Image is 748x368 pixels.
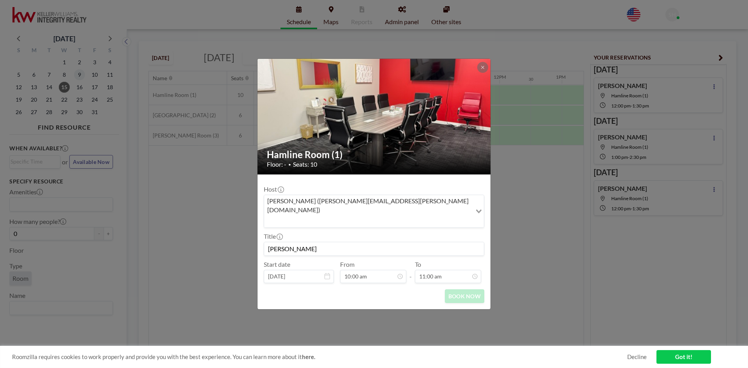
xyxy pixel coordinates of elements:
h2: Hamline Room (1) [267,149,482,160]
span: - [409,263,412,280]
label: Title [264,232,282,240]
a: Got it! [656,350,711,364]
label: To [415,261,421,268]
span: [PERSON_NAME] ([PERSON_NAME][EMAIL_ADDRESS][PERSON_NAME][DOMAIN_NAME]) [266,197,470,214]
span: Floor: - [267,160,286,168]
span: • [288,162,291,167]
button: BOOK NOW [445,289,484,303]
a: Decline [627,353,647,361]
label: From [340,261,355,268]
img: 537.jpg [258,29,491,204]
input: Sean's reservation [264,242,484,255]
span: Roomzilla requires cookies to work properly and provide you with the best experience. You can lea... [12,353,627,361]
input: Search for option [265,216,471,226]
span: Seats: 10 [293,160,317,168]
label: Host [264,185,283,193]
div: Search for option [264,195,484,227]
label: Start date [264,261,290,268]
a: here. [302,353,315,360]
